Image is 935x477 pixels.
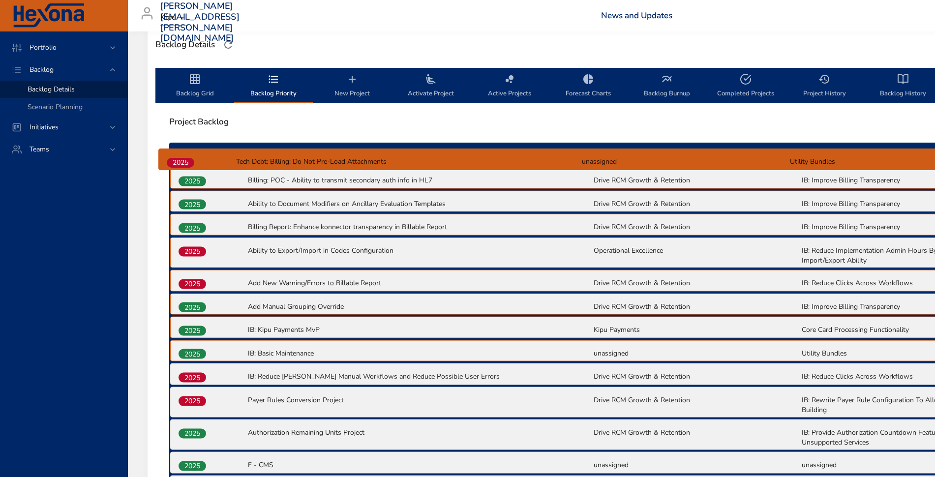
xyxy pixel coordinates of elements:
[22,122,66,132] span: Initiatives
[248,325,592,335] p: IB: Kipu Payments MvP
[319,73,386,99] span: New Project
[555,73,622,99] span: Forecast Charts
[152,37,218,53] div: Backlog Details
[160,1,240,43] h3: [PERSON_NAME][EMAIL_ADDRESS][PERSON_NAME][DOMAIN_NAME]
[594,348,799,358] p: unassigned
[248,348,592,358] p: IB: Basic Maintenance
[594,246,799,256] p: Operational Excellence
[248,428,592,438] p: Authorization Remaining Units Project
[22,43,64,52] span: Portfolio
[594,325,799,335] p: Kipu Payments
[594,372,799,382] p: Drive RCM Growth & Retention
[594,395,799,405] p: Drive RCM Growth & Retention
[712,73,779,99] span: Completed Projects
[594,428,799,438] p: Drive RCM Growth & Retention
[476,73,543,99] span: Active Projects
[248,372,592,382] p: IB: Reduce [PERSON_NAME] Manual Workflows and Reduce Possible User Errors
[248,246,592,256] p: Ability to Export/Import in Codes Configuration
[248,395,592,405] p: Payer Rules Conversion Project
[594,278,799,288] p: Drive RCM Growth & Retention
[22,145,57,154] span: Teams
[594,176,799,185] p: Drive RCM Growth & Retention
[12,3,86,28] img: Hexona
[633,73,700,99] span: Backlog Burnup
[791,73,858,99] span: Project History
[248,460,592,470] p: F - CMS
[248,199,592,209] p: Ability to Document Modifiers on Ancillary Evaluation Templates
[594,460,799,470] p: unassigned
[161,73,228,99] span: Backlog Grid
[248,176,592,185] p: Billing: POC - Ability to transmit secondary auth info in HL7
[594,301,799,311] p: Drive RCM Growth & Retention
[22,65,61,74] span: Backlog
[28,85,75,94] span: Backlog Details
[160,10,188,26] div: Kipu
[397,73,464,99] span: Activate Project
[240,73,307,99] span: Backlog Priority
[28,102,83,112] span: Scenario Planning
[248,278,592,288] p: Add New Warning/Errors to Billable Report
[601,10,672,21] a: News and Updates
[248,301,592,311] p: Add Manual Grouping Override
[248,222,592,232] p: Billing Report: Enhance konnector transparency in Billable Report
[594,222,799,232] p: Drive RCM Growth & Retention
[594,199,799,209] p: Drive RCM Growth & Retention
